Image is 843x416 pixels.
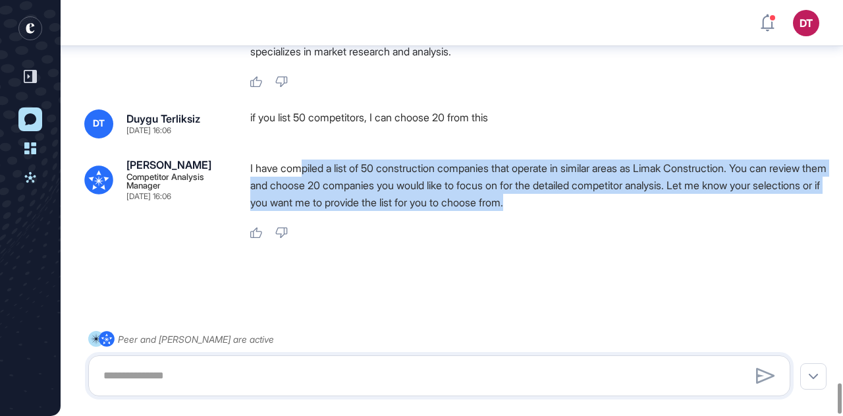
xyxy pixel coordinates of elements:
span: DT [93,118,105,129]
div: [DATE] 16:06 [126,193,171,200]
div: Peer and [PERSON_NAME] are active [118,331,274,347]
div: [PERSON_NAME] [126,160,211,170]
div: Duygu Terliksiz [126,113,200,124]
p: I have compiled a list of 50 construction companies that operate in similar areas as Limak Constr... [250,160,830,211]
div: entrapeer-logo [18,16,42,40]
div: Competitor Analysis Manager [126,173,229,190]
button: DT [793,10,819,36]
div: [DATE] 16:06 [126,127,171,134]
div: if you list 50 competitors, I can choose 20 from this [250,109,830,138]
